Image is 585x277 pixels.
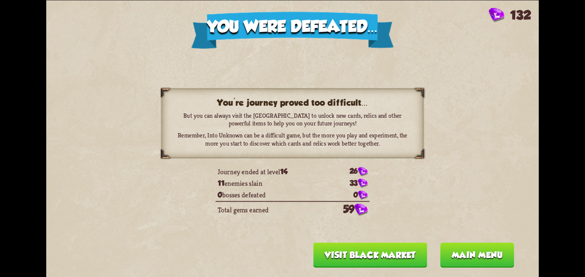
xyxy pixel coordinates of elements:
p: But you can always visit the [GEOGRAPHIC_DATA] to unlock new cards, relics and other powerful ite... [177,111,407,128]
img: Gem.png [489,8,504,22]
span: 0 [218,191,222,199]
button: Visit Black Market [313,242,427,267]
td: 33 [327,177,370,189]
button: Main menu [440,242,514,267]
td: 26 [327,165,370,177]
td: Total gems earned [215,201,327,217]
span: 14 [280,167,288,176]
td: enemies slain [215,177,327,189]
img: Gem.png [355,204,368,216]
td: 59 [327,201,370,217]
td: bosses defeated [215,189,327,200]
img: Gem.png [358,167,367,176]
img: Gem.png [358,190,367,200]
div: Gems [489,8,531,22]
div: You were defeated... [191,12,394,48]
img: Gem.png [358,179,367,188]
h3: You're journey proved too difficult... [177,97,407,107]
span: 11 [218,179,224,187]
td: Journey ended at level [215,165,327,177]
p: Remember, Into Unknown can be a difficult game, but the more you play and experiment, the more yo... [177,131,407,147]
td: 0 [327,189,370,200]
